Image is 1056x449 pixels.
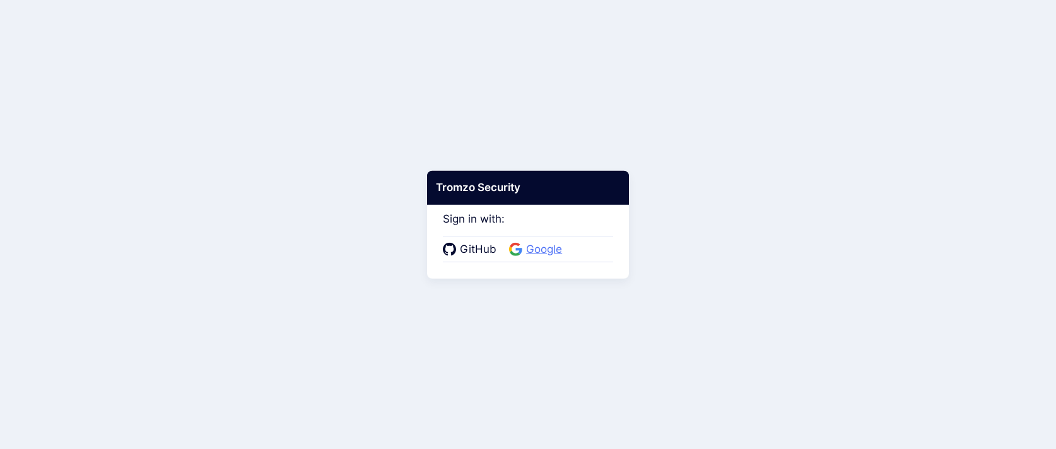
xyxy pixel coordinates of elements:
div: Sign in with: [443,195,613,262]
span: GitHub [456,242,500,258]
span: Google [522,242,566,258]
a: Google [509,242,566,258]
a: GitHub [443,242,500,258]
div: Tromzo Security [427,171,629,205]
